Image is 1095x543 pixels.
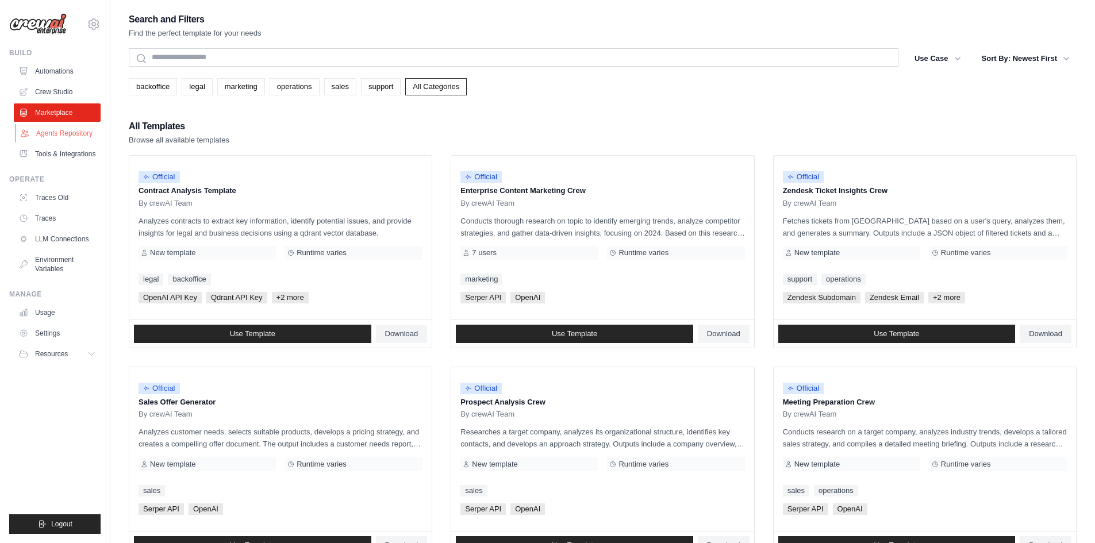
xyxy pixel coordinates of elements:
a: Use Template [134,325,371,343]
a: Automations [14,62,101,80]
span: OpenAI [510,503,545,515]
span: By crewAI Team [783,410,837,419]
span: Download [1029,329,1062,338]
span: Download [385,329,418,338]
a: Settings [14,324,101,342]
span: Runtime varies [941,460,991,469]
a: operations [814,485,858,496]
p: Analyzes contracts to extract key information, identify potential issues, and provide insights fo... [139,215,422,239]
span: Use Template [552,329,597,338]
span: By crewAI Team [139,199,193,208]
span: New template [150,248,195,257]
span: New template [150,460,195,469]
a: sales [460,485,487,496]
a: sales [783,485,809,496]
a: support [783,274,817,285]
span: Use Template [230,329,275,338]
span: New template [794,248,840,257]
div: Operate [9,175,101,184]
span: Logout [51,519,72,529]
p: Meeting Preparation Crew [783,396,1067,408]
a: operations [821,274,866,285]
p: Conducts research on a target company, analyzes industry trends, develops a tailored sales strate... [783,426,1067,450]
a: Tools & Integrations [14,145,101,163]
span: Official [783,383,824,394]
span: New template [794,460,840,469]
p: Fetches tickets from [GEOGRAPHIC_DATA] based on a user's query, analyzes them, and generates a su... [783,215,1067,239]
a: backoffice [168,274,210,285]
span: Serper API [460,292,506,303]
span: Official [460,171,502,183]
span: By crewAI Team [460,410,514,419]
span: Runtime varies [618,248,668,257]
span: New template [472,460,517,469]
span: Runtime varies [297,460,347,469]
span: Runtime varies [618,460,668,469]
span: Runtime varies [297,248,347,257]
a: legal [182,78,212,95]
span: +2 more [928,292,965,303]
a: marketing [217,78,265,95]
span: OpenAI [510,292,545,303]
button: Use Case [908,48,968,69]
span: Serper API [783,503,828,515]
p: Conducts thorough research on topic to identify emerging trends, analyze competitor strategies, a... [460,215,744,239]
span: OpenAI [833,503,867,515]
span: Official [139,171,180,183]
p: Analyzes customer needs, selects suitable products, develops a pricing strategy, and creates a co... [139,426,422,450]
a: marketing [460,274,502,285]
span: Official [139,383,180,394]
a: backoffice [129,78,177,95]
a: support [361,78,401,95]
div: Build [9,48,101,57]
span: By crewAI Team [783,199,837,208]
span: 7 users [472,248,497,257]
span: Serper API [139,503,184,515]
a: Use Template [456,325,693,343]
h2: All Templates [129,118,229,134]
a: Environment Variables [14,251,101,278]
a: All Categories [405,78,467,95]
span: Zendesk Email [865,292,924,303]
p: Browse all available templates [129,134,229,146]
span: +2 more [272,292,309,303]
a: operations [270,78,320,95]
button: Logout [9,514,101,534]
button: Sort By: Newest First [975,48,1077,69]
a: Use Template [778,325,1016,343]
a: Traces [14,209,101,228]
a: LLM Connections [14,230,101,248]
a: Marketplace [14,103,101,122]
a: sales [324,78,356,95]
span: Download [707,329,740,338]
p: Zendesk Ticket Insights Crew [783,185,1067,197]
span: Serper API [460,503,506,515]
h2: Search and Filters [129,11,262,28]
p: Enterprise Content Marketing Crew [460,185,744,197]
span: Official [460,383,502,394]
span: Official [783,171,824,183]
p: Sales Offer Generator [139,396,422,408]
a: Download [1020,325,1071,343]
span: By crewAI Team [460,199,514,208]
a: Usage [14,303,101,322]
div: Manage [9,290,101,299]
a: Download [376,325,428,343]
span: OpenAI [189,503,223,515]
span: Qdrant API Key [206,292,267,303]
span: By crewAI Team [139,410,193,419]
span: Runtime varies [941,248,991,257]
button: Resources [14,345,101,363]
img: Logo [9,13,67,35]
span: OpenAI API Key [139,292,202,303]
span: Resources [35,349,68,359]
p: Contract Analysis Template [139,185,422,197]
a: legal [139,274,163,285]
a: Agents Repository [15,124,102,143]
a: sales [139,485,165,496]
a: Traces Old [14,188,101,207]
p: Prospect Analysis Crew [460,396,744,408]
p: Researches a target company, analyzes its organizational structure, identifies key contacts, and ... [460,426,744,450]
span: Zendesk Subdomain [783,292,860,303]
a: Download [698,325,750,343]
